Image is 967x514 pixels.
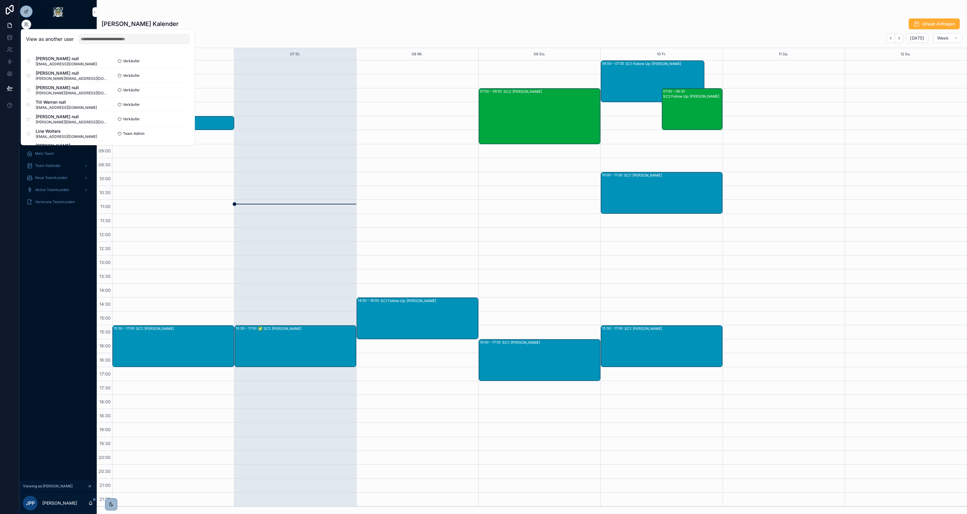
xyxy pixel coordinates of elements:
span: 12:30 [98,246,112,251]
div: SC1: [PERSON_NAME] [624,173,722,178]
button: Week [933,33,962,43]
span: [PERSON_NAME][EMAIL_ADDRESS][DOMAIN_NAME] [36,91,108,96]
div: 16:00 – 17:30 [480,340,502,345]
h2: View as another user [26,35,74,43]
span: 21:30 [98,496,112,502]
a: Monatliche Performance [23,28,93,39]
span: Till Werron null [36,99,97,105]
span: 09:00 [97,148,112,153]
span: [DATE] [910,35,924,41]
div: 15:30 – 17:00SC1: [PERSON_NAME] [113,326,234,367]
div: 07:00 – 09:00SC2: [PERSON_NAME] [479,89,600,144]
button: 12 So. [901,48,911,60]
span: 16:30 [98,357,112,363]
span: [PERSON_NAME] null [36,114,108,120]
span: 20:00 [97,455,112,460]
span: Team Kalender [35,163,61,168]
div: SC2 Follow Up: [PERSON_NAME] [663,94,722,99]
span: [PERSON_NAME] [36,143,108,149]
div: SC2: [PERSON_NAME] [503,89,600,94]
span: Neue Teamkunden [35,175,67,180]
span: [EMAIL_ADDRESS][DOMAIN_NAME] [36,62,97,67]
button: Back [886,34,895,43]
button: 10 Fr. [657,48,666,60]
img: App logo [53,7,63,17]
p: [PERSON_NAME] [42,500,77,506]
span: [PERSON_NAME][EMAIL_ADDRESS][DOMAIN_NAME] [36,120,108,125]
span: [PERSON_NAME] null [36,56,97,62]
div: 15:30 – 17:00 [114,326,136,331]
span: 10:00 [98,176,112,181]
span: 13:00 [98,260,112,265]
div: 10:00 – 11:30 [602,173,624,177]
span: 15:30 [98,329,112,334]
span: 13:30 [98,274,112,279]
span: Verkäufer [123,102,140,107]
span: Verkäufer [123,88,140,93]
div: 07:00 – 09:00 [480,89,503,94]
div: 06:00 – 07:30 [602,61,626,66]
span: Mein Team [35,151,54,156]
span: Urlaub Anfragen [922,21,955,27]
div: SC1: [PERSON_NAME] [624,326,722,331]
a: Verlorene Teamkunden [23,197,93,207]
span: 19:00 [98,427,112,432]
span: 16:00 [98,343,112,348]
div: ✅ SC1: [PERSON_NAME] [258,326,356,331]
span: 20:30 [97,469,112,474]
button: Urlaub Anfragen [909,18,960,29]
a: Team Kalender [23,160,93,171]
div: scrollable content [19,24,97,215]
div: 10:00 – 11:30SC1: [PERSON_NAME] [601,172,722,213]
button: 07 Di. [290,48,300,60]
div: SC1: [PERSON_NAME] [136,326,234,331]
span: Week [937,35,949,41]
div: 07:00 – 08:30 [663,89,687,94]
a: Neue Teamkunden [23,172,93,183]
div: 16:00 – 17:30SC1: [PERSON_NAME] [479,340,600,381]
span: Aktive Teamkunden [35,187,69,192]
span: Team Admin [123,131,144,136]
span: Verlorene Teamkunden [35,200,75,204]
button: 08 Mi. [412,48,423,60]
span: Verkäufer [123,73,140,78]
span: JPP [26,499,35,507]
div: SC1: [PERSON_NAME] [502,340,600,345]
div: 15:30 – 17:00✅ SC1: [PERSON_NAME] [235,326,356,367]
span: [EMAIL_ADDRESS][DOMAIN_NAME] [36,105,97,110]
span: 17:30 [98,385,112,390]
span: Verkäufer [123,117,140,122]
span: 10:30 [98,190,112,195]
div: SC1 Follow Up: [PERSON_NAME] [380,298,478,303]
span: [PERSON_NAME][EMAIL_ADDRESS][DOMAIN_NAME] [36,76,108,81]
span: 11:30 [99,218,112,223]
div: 15:30 – 17:00SC1: [PERSON_NAME] [601,326,722,367]
span: 18:00 [98,399,112,404]
div: 06:00 – 07:30SC1 Follow Up: [PERSON_NAME] [601,61,704,102]
div: 07:00 – 08:30SC2 Follow Up: [PERSON_NAME] [662,89,723,130]
span: 14:00 [98,288,112,293]
span: 14:30 [98,301,112,307]
button: 09 Do. [534,48,545,60]
span: 09:30 [97,162,112,167]
span: Verkäufer [123,59,140,63]
button: 11 Sa. [779,48,788,60]
div: 15:30 – 17:00 [236,326,258,331]
div: 14:30 – 16:00 [358,298,380,303]
div: 14:30 – 16:00SC1 Follow Up: [PERSON_NAME] [357,298,478,339]
span: 12:00 [98,232,112,237]
a: Aktive Teamkunden [23,184,93,195]
span: 11:00 [99,204,112,209]
span: 15:00 [98,315,112,320]
span: [PERSON_NAME] null [36,70,108,76]
button: Next [895,34,904,43]
span: Line Wolters [36,128,97,134]
span: Viewing as [PERSON_NAME] [23,484,73,489]
div: SC1 Follow Up: [PERSON_NAME] [626,61,704,66]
